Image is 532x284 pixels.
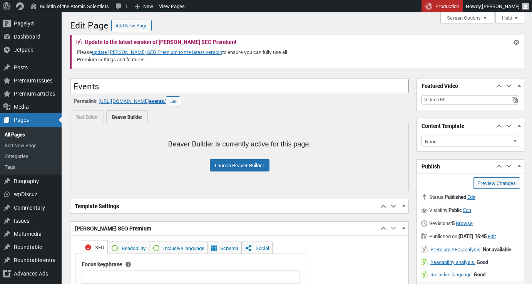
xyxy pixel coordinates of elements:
[122,245,146,252] span: Readability
[70,96,409,106] div: ‎
[448,207,462,213] span: Public
[85,39,236,45] h2: Update to the latest version of [PERSON_NAME] SEO Premium!
[99,97,166,104] a: [URL][DOMAIN_NAME]events/
[417,217,524,230] div: Revisions:
[417,160,494,173] h2: Publish
[70,141,408,148] h3: Beaver Builder is currently active for this page.
[74,97,97,104] strong: Permalink:
[421,232,488,240] span: Published on:
[70,110,104,123] a: Text Editor
[92,49,222,55] a: update [PERSON_NAME] SEO Premium to the latest version
[81,240,108,254] a: SEO
[417,191,524,204] div: Status:
[166,96,180,106] button: Edit permalink
[417,119,494,133] h2: Content Template
[488,233,496,240] span: Edit
[70,199,378,213] h2: Template Settings
[241,242,273,254] a: Social
[445,193,466,200] span: Published
[75,242,306,254] ul: Yoast SEO Premium
[430,271,473,278] a: Inclusive language:
[458,233,487,240] b: [DATE] 16:45
[422,136,519,147] span: None
[207,242,242,254] a: Schema
[149,97,164,104] span: events
[82,260,122,268] label: Focus keyphrase
[163,245,204,252] span: Inclusive language
[430,259,475,266] a: Readability analysis:
[474,271,485,278] strong: Good
[452,220,455,227] b: 5
[483,246,511,253] strong: Not available
[463,207,471,213] span: Edit
[70,222,378,235] h2: [PERSON_NAME] SEO Premium
[76,48,309,64] p: Please to ensure you can fully use all Premium settings and features.
[417,79,494,93] h2: Featured Video
[70,16,108,33] h1: Edit Page
[477,259,488,266] strong: Good
[467,193,475,200] span: Edit
[482,3,520,10] span: [PERSON_NAME]
[417,204,524,217] div: Visibility:
[106,110,148,123] a: Beaver Builder
[422,136,519,146] span: None
[210,159,269,171] a: Launch Beaver Builder
[430,246,482,253] a: Premium SEO analysis:
[473,177,520,189] a: Preview Changes
[456,220,473,227] span: Browse
[495,12,524,24] button: Help
[111,20,152,31] a: Add New Page
[440,12,493,24] button: Screen Options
